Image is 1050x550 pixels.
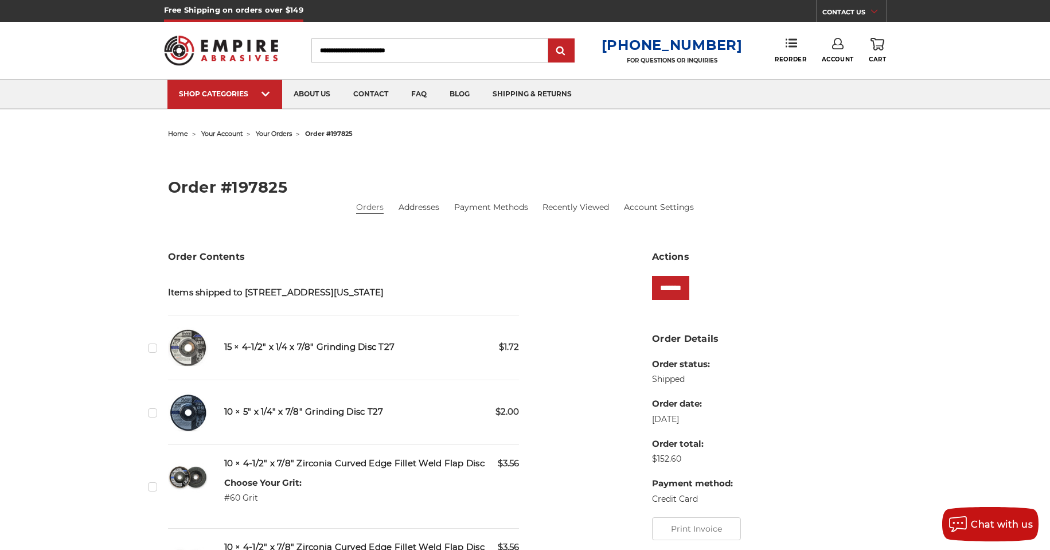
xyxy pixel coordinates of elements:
span: order #197825 [305,130,353,138]
span: Chat with us [971,519,1033,530]
img: Black Hawk Abrasives 4.5 inch curved edge flap disc [168,457,208,497]
a: faq [400,80,438,109]
dt: Order date: [652,397,733,411]
h5: Items shipped to [STREET_ADDRESS][US_STATE] [168,286,520,299]
a: Reorder [775,38,806,63]
img: 5" x 1/4" x 7/8" Grinding Disc [168,392,208,432]
div: SHOP CATEGORIES [179,89,271,98]
a: Cart [869,38,886,63]
img: Empire Abrasives [164,28,279,73]
h3: Actions [652,250,882,264]
span: $2.00 [495,405,519,419]
h3: Order Details [652,332,882,346]
a: home [168,130,188,138]
h5: 15 × 4-1/2" x 1/4 x 7/8" Grinding Disc T27 [224,341,520,354]
dt: Order total: [652,438,733,451]
dd: $152.60 [652,453,733,465]
h5: 10 × 4-1/2" x 7/8" Zirconia Curved Edge Fillet Weld Flap Disc [224,457,520,470]
dd: Credit Card [652,493,733,505]
a: [PHONE_NUMBER] [602,37,743,53]
h2: Order #197825 [168,180,883,195]
span: Reorder [775,56,806,63]
button: Chat with us [942,507,1039,541]
span: Cart [869,56,886,63]
a: Account Settings [624,201,694,213]
a: Recently Viewed [542,201,609,213]
p: FOR QUESTIONS OR INQUIRIES [602,57,743,64]
a: Orders [356,201,384,213]
dt: Payment method: [652,477,733,490]
dd: #60 Grit [224,492,302,504]
dt: Choose Your Grit: [224,477,302,490]
span: $3.56 [498,457,519,470]
a: shipping & returns [481,80,583,109]
dd: Shipped [652,373,733,385]
h3: Order Contents [168,250,520,264]
h5: 10 × 5" x 1/4" x 7/8" Grinding Disc T27 [224,405,520,419]
a: your account [201,130,243,138]
a: about us [282,80,342,109]
span: $1.72 [499,341,519,354]
span: Account [822,56,854,63]
input: Submit [550,40,573,63]
a: your orders [256,130,292,138]
dt: Order status: [652,358,733,371]
a: Payment Methods [454,201,528,213]
dd: [DATE] [652,414,733,426]
img: BHA grinding wheels for 4.5 inch angle grinder [168,327,208,368]
a: Addresses [399,201,439,213]
a: CONTACT US [822,6,886,22]
a: blog [438,80,481,109]
a: contact [342,80,400,109]
button: Print Invoice [652,517,741,540]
